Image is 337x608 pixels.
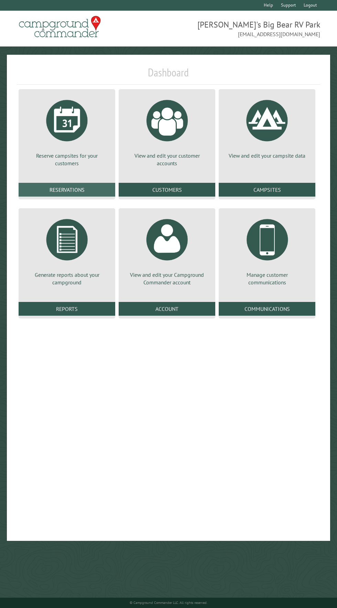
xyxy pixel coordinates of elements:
a: Campsites [219,183,315,197]
a: Reports [19,302,115,316]
p: View and edit your customer accounts [127,152,207,167]
a: Reservations [19,183,115,197]
p: Reserve campsites for your customers [27,152,107,167]
h1: Dashboard [17,66,320,85]
span: [PERSON_NAME]'s Big Bear RV Park [EMAIL_ADDRESS][DOMAIN_NAME] [168,19,320,38]
a: Customers [119,183,215,197]
a: Account [119,302,215,316]
a: Generate reports about your campground [27,214,107,286]
small: © Campground Commander LLC. All rights reserved. [130,600,207,605]
a: View and edit your customer accounts [127,95,207,167]
a: Reserve campsites for your customers [27,95,107,167]
a: Communications [219,302,315,316]
p: View and edit your campsite data [227,152,307,159]
p: View and edit your Campground Commander account [127,271,207,286]
a: Manage customer communications [227,214,307,286]
a: View and edit your campsite data [227,95,307,159]
img: Campground Commander [17,13,103,40]
p: Generate reports about your campground [27,271,107,286]
a: View and edit your Campground Commander account [127,214,207,286]
p: Manage customer communications [227,271,307,286]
